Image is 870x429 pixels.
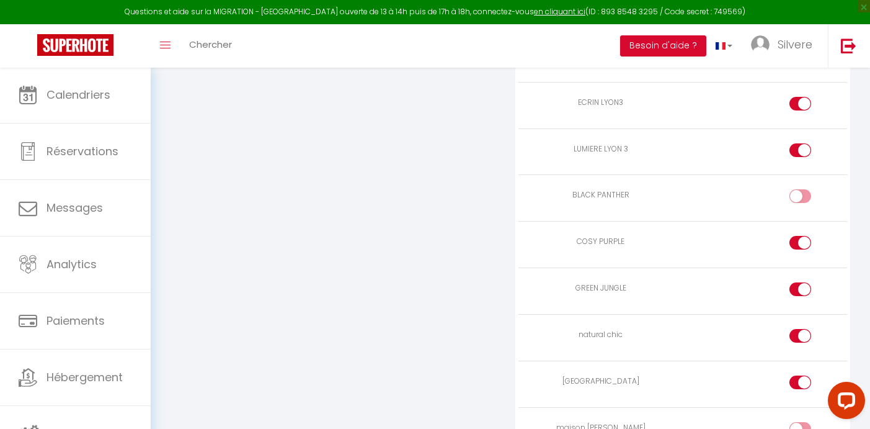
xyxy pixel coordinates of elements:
img: Super Booking [37,34,113,56]
img: ... [751,35,770,54]
span: Hébergement [47,369,123,385]
span: Paiements [47,313,105,328]
span: Analytics [47,256,97,272]
div: natural chic [523,329,678,341]
a: en cliquant ici [534,6,585,17]
a: ... Silvere [742,24,828,68]
div: BLACK PANTHER [523,189,678,201]
span: Calendriers [47,87,110,102]
div: ECRIN LYON3 [523,97,678,109]
a: Chercher [180,24,241,68]
button: Besoin d'aide ? [620,35,706,56]
div: GREEN JUNGLE [523,282,678,294]
div: LUMIERE LYON 3 [523,143,678,155]
img: logout [841,38,856,53]
span: Chercher [189,38,232,51]
iframe: LiveChat chat widget [818,377,870,429]
span: Réservations [47,143,118,159]
div: [GEOGRAPHIC_DATA] [523,376,678,387]
span: Messages [47,200,103,215]
span: Silvere [778,37,812,52]
div: COSY PURPLE [523,236,678,248]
